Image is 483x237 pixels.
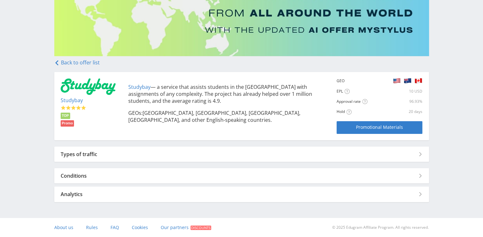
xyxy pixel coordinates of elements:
[161,224,189,230] span: Our partners
[111,224,119,230] span: FAQ
[404,76,412,85] img: ca5b868cedfca7d8cb459257d14b3592.png
[61,113,70,119] li: TOP
[54,168,429,183] div: Conditions
[356,125,403,130] span: Promotional Materials
[414,76,422,85] img: 360ada463930437f1332654850a8e6b9.png
[132,218,148,237] a: Cookies
[128,109,300,123] span: [GEOGRAPHIC_DATA], [GEOGRAPHIC_DATA], [GEOGRAPHIC_DATA], [GEOGRAPHIC_DATA], and other English-spe...
[111,218,119,237] a: FAQ
[395,99,422,104] div: 96.93%
[128,83,331,104] p: — a service that assists students in the [GEOGRAPHIC_DATA] with assignments of any complexity. Th...
[337,121,422,134] a: Promotional Materials
[86,218,98,237] a: Rules
[61,120,74,127] li: Promo
[337,78,357,83] div: GEO
[54,147,429,162] div: Types of traffic
[54,59,100,66] a: Back to offer list
[54,218,73,237] a: About us
[245,218,429,237] div: © 2025 Edugram Affiliate Program. All rights reserved.
[395,109,422,114] div: 20 days
[337,99,393,104] div: Approval rate
[132,224,148,230] span: Cookies
[161,218,211,237] a: Our partners Discounts
[128,83,151,90] a: Studybay
[128,109,331,123] p: GEOs:
[337,89,357,94] div: EPL
[54,224,73,230] span: About us
[337,109,393,115] div: Hold
[54,187,429,202] div: Analytics
[61,78,116,95] img: 3ada14a53ba788f27969164caceec9ba.png
[191,226,211,230] span: Discounts
[393,76,401,85] img: 48eceb5f3be6f8b85a5de07a09b1de3d.png
[61,97,83,104] a: Studybay
[358,89,422,94] div: 10 USD
[86,224,98,230] span: Rules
